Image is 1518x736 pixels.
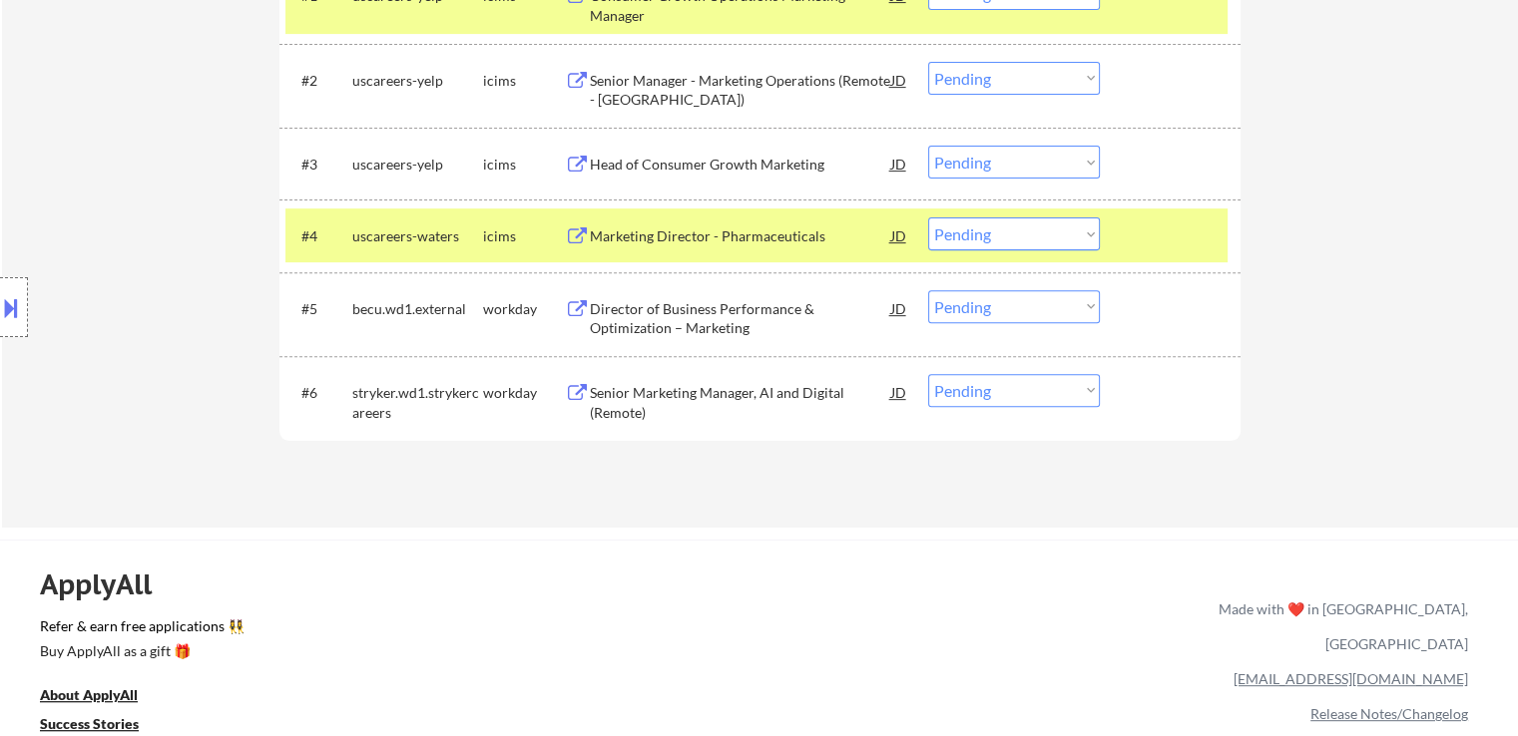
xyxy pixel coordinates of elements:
[889,374,909,410] div: JD
[40,684,166,709] a: About ApplyAll
[483,383,565,403] div: workday
[590,226,891,246] div: Marketing Director - Pharmaceuticals
[483,299,565,319] div: workday
[301,71,336,91] div: #2
[483,226,565,246] div: icims
[590,383,891,422] div: Senior Marketing Manager, AI and Digital (Remote)
[483,71,565,91] div: icims
[40,686,138,703] u: About ApplyAll
[889,146,909,182] div: JD
[590,71,891,110] div: Senior Manager - Marketing Operations (Remote - [GEOGRAPHIC_DATA])
[483,155,565,175] div: icims
[352,383,483,422] div: stryker.wd1.strykercareers
[590,155,891,175] div: Head of Consumer Growth Marketing
[889,290,909,326] div: JD
[40,619,801,640] a: Refer & earn free applications 👯‍♀️
[889,217,909,253] div: JD
[40,567,175,601] div: ApplyAll
[352,299,483,319] div: becu.wd1.external
[352,155,483,175] div: uscareers-yelp
[1234,670,1468,687] a: [EMAIL_ADDRESS][DOMAIN_NAME]
[352,71,483,91] div: uscareers-yelp
[590,299,891,338] div: Director of Business Performance & Optimization – Marketing
[1310,705,1468,722] a: Release Notes/Changelog
[352,226,483,246] div: uscareers-waters
[40,715,139,732] u: Success Stories
[40,640,240,665] a: Buy ApplyAll as a gift 🎁
[889,62,909,98] div: JD
[40,644,240,658] div: Buy ApplyAll as a gift 🎁
[1211,591,1468,661] div: Made with ❤️ in [GEOGRAPHIC_DATA], [GEOGRAPHIC_DATA]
